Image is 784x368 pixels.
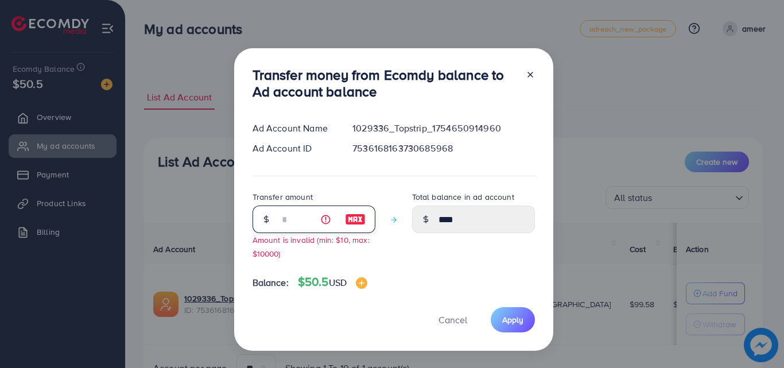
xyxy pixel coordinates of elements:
[253,276,289,289] span: Balance:
[438,313,467,326] span: Cancel
[345,212,366,226] img: image
[343,142,544,155] div: 7536168163730685968
[491,307,535,332] button: Apply
[343,122,544,135] div: 1029336_Topstrip_1754650914960
[253,234,370,258] small: Amount is invalid (min: $10, max: $10000)
[412,191,514,203] label: Total balance in ad account
[356,277,367,289] img: image
[253,191,313,203] label: Transfer amount
[298,275,367,289] h4: $50.5
[253,67,517,100] h3: Transfer money from Ecomdy balance to Ad account balance
[243,122,344,135] div: Ad Account Name
[329,276,347,289] span: USD
[502,314,523,326] span: Apply
[243,142,344,155] div: Ad Account ID
[424,307,482,332] button: Cancel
